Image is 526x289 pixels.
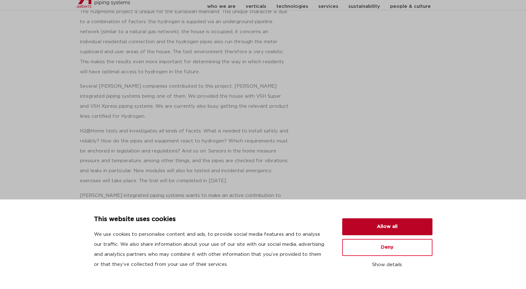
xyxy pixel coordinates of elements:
[80,126,289,186] p: H2@Home tests and investigates all kinds of facets: What is needed to install safely and reliably...
[342,218,432,235] button: Allow all
[94,230,327,270] p: We use cookies to personalise content and ads, to provide social media features and to analyse ou...
[342,239,432,256] button: Deny
[80,7,289,77] p: The H2@Home project is unique for the European mainland. This unique character is due to a combin...
[80,81,289,121] p: Several [PERSON_NAME] companies contributed to this project, [PERSON_NAME] integrated piping syst...
[342,260,432,270] button: Show details
[80,191,289,221] p: [PERSON_NAME] integrated piping systems wants to make an active contribution to the energy transi...
[94,214,327,224] p: This website uses cookies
